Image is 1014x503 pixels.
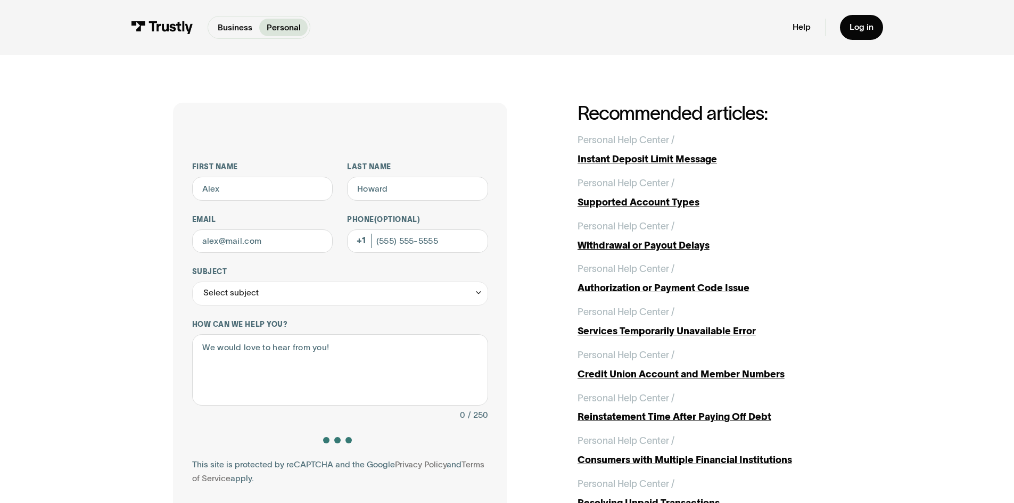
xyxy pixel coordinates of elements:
[192,458,488,486] div: This site is protected by reCAPTCHA and the Google and apply.
[578,410,842,424] div: Reinstatement Time After Paying Off Debt
[840,15,883,40] a: Log in
[578,195,842,210] div: Supported Account Types
[347,215,488,225] label: Phone
[578,477,674,491] div: Personal Help Center /
[578,391,674,406] div: Personal Help Center /
[203,286,259,300] div: Select subject
[578,133,674,147] div: Personal Help Center /
[259,19,308,36] a: Personal
[578,367,842,382] div: Credit Union Account and Member Numbers
[192,320,488,329] label: How can we help you?
[578,281,842,295] div: Authorization or Payment Code Issue
[793,22,811,32] a: Help
[578,305,842,339] a: Personal Help Center /Services Temporarily Unavailable Error
[578,348,674,362] div: Personal Help Center /
[395,460,447,469] a: Privacy Policy
[578,262,842,295] a: Personal Help Center /Authorization or Payment Code Issue
[578,262,674,276] div: Personal Help Center /
[578,391,842,425] a: Personal Help Center /Reinstatement Time After Paying Off Debt
[578,238,842,253] div: Withdrawal or Payout Delays
[578,219,842,253] a: Personal Help Center /Withdrawal or Payout Delays
[460,408,465,423] div: 0
[578,133,842,167] a: Personal Help Center /Instant Deposit Limit Message
[468,408,488,423] div: / 250
[578,434,674,448] div: Personal Help Center /
[850,22,873,32] div: Log in
[578,103,842,123] h2: Recommended articles:
[347,177,488,201] input: Howard
[210,19,259,36] a: Business
[267,21,301,34] p: Personal
[578,453,842,467] div: Consumers with Multiple Financial Institutions
[192,229,333,253] input: alex@mail.com
[578,152,842,167] div: Instant Deposit Limit Message
[578,176,842,210] a: Personal Help Center /Supported Account Types
[218,21,252,34] p: Business
[578,219,674,234] div: Personal Help Center /
[131,21,193,34] img: Trustly Logo
[374,216,420,224] span: (Optional)
[347,229,488,253] input: (555) 555-5555
[578,348,842,382] a: Personal Help Center /Credit Union Account and Member Numbers
[578,324,842,339] div: Services Temporarily Unavailable Error
[347,162,488,172] label: Last name
[578,176,674,191] div: Personal Help Center /
[578,305,674,319] div: Personal Help Center /
[192,267,488,277] label: Subject
[578,434,842,467] a: Personal Help Center /Consumers with Multiple Financial Institutions
[192,177,333,201] input: Alex
[192,162,333,172] label: First name
[192,215,333,225] label: Email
